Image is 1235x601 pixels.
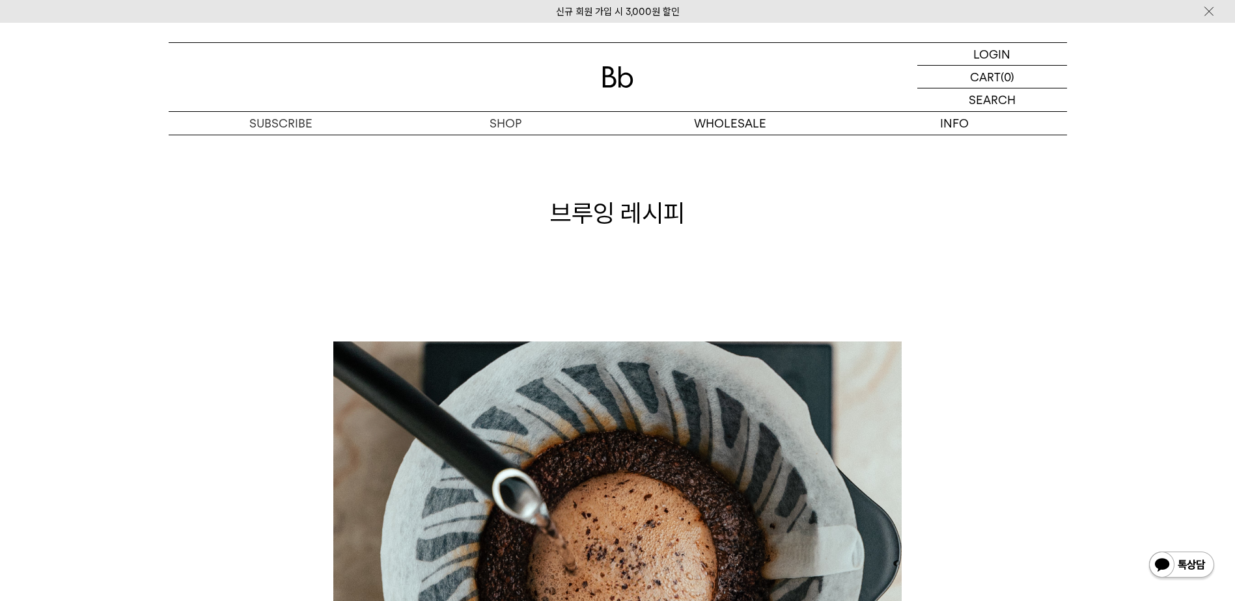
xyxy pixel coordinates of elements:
a: 신규 회원 가입 시 3,000원 할인 [556,6,680,18]
a: SHOP [393,112,618,135]
p: WHOLESALE [618,112,842,135]
a: SUBSCRIBE [169,112,393,135]
img: 로고 [602,66,633,88]
a: LOGIN [917,43,1067,66]
p: (0) [1001,66,1014,88]
a: CART (0) [917,66,1067,88]
h1: 브루잉 레시피 [169,196,1067,230]
p: INFO [842,112,1067,135]
p: LOGIN [973,43,1010,65]
p: CART [970,66,1001,88]
p: SEARCH [969,88,1016,111]
img: 카카오톡 채널 1:1 채팅 버튼 [1148,550,1215,581]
